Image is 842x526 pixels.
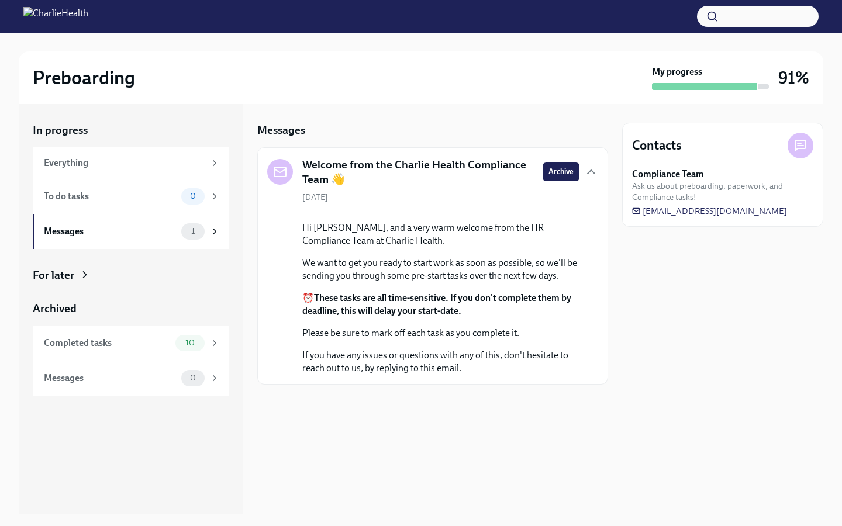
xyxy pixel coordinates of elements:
span: Archive [548,166,574,178]
button: Archive [543,162,579,181]
div: Everything [44,157,205,169]
a: Messages0 [33,361,229,396]
p: If you have any issues or questions with any of this, don't hesitate to reach out to us, by reply... [302,349,579,375]
span: 0 [183,192,203,200]
div: To do tasks [44,190,177,203]
div: Messages [44,225,177,238]
strong: Compliance Team [632,168,704,181]
div: For later [33,268,74,283]
a: To do tasks0 [33,179,229,214]
a: Archived [33,301,229,316]
a: For later [33,268,229,283]
a: Completed tasks10 [33,326,229,361]
p: ⏰ [302,292,579,317]
a: Everything [33,147,229,179]
p: We want to get you ready to start work as soon as possible, so we'll be sending you through some ... [302,257,579,282]
div: Completed tasks [44,337,171,349]
span: 0 [183,373,203,382]
p: Hi [PERSON_NAME], and a very warm welcome from the HR Compliance Team at Charlie Health. [302,222,579,247]
a: [EMAIL_ADDRESS][DOMAIN_NAME] [632,205,787,217]
span: Ask us about preboarding, paperwork, and Compliance tasks! [632,181,813,203]
span: [DATE] [302,192,328,203]
a: Messages1 [33,214,229,249]
h2: Preboarding [33,66,135,89]
strong: These tasks are all time-sensitive. If you don't complete them by deadline, this will delay your ... [302,292,571,316]
h5: Welcome from the Charlie Health Compliance Team 👋 [302,157,533,187]
div: Messages [44,372,177,385]
span: 1 [184,227,202,236]
img: CharlieHealth [23,7,88,26]
h5: Messages [257,123,305,138]
h4: Contacts [632,137,682,154]
p: Please be sure to mark off each task as you complete it. [302,327,579,340]
h3: 91% [778,67,809,88]
span: 10 [178,338,202,347]
strong: My progress [652,65,702,78]
a: In progress [33,123,229,138]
